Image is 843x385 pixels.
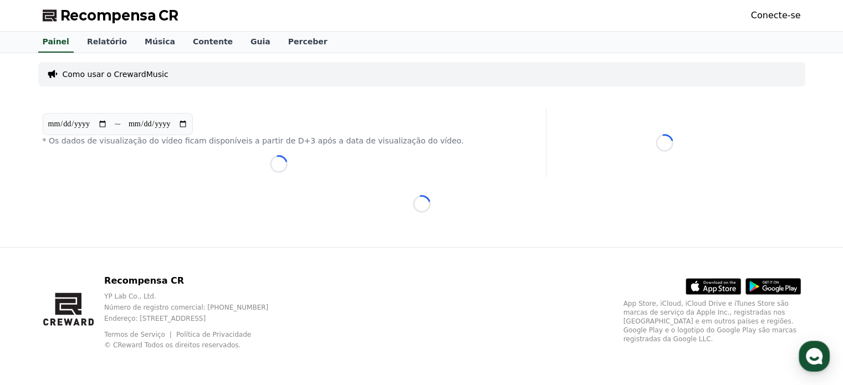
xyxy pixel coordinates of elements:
[104,315,206,322] font: Endereço: [STREET_ADDRESS]
[251,37,270,46] font: Guia
[104,304,268,311] font: Número de registro comercial: [PHONE_NUMBER]
[184,32,242,53] a: Contente
[104,331,165,338] font: Termos de Serviço
[28,310,48,319] span: Home
[624,300,796,343] font: App Store, iCloud, iCloud Drive e iTunes Store são marcas de serviço da Apple Inc., registradas n...
[193,37,233,46] font: Contente
[145,37,175,46] font: Música
[143,293,213,321] a: Settings
[104,275,184,286] font: Recompensa CR
[104,292,156,300] font: YP Lab Co., Ltd.
[242,32,279,53] a: Guia
[92,310,125,319] span: Messages
[43,136,464,145] font: * Os dados de visualização do vídeo ficam disponíveis a partir de D+3 após a data de visualização...
[73,293,143,321] a: Messages
[3,293,73,321] a: Home
[279,32,336,53] a: Perceber
[164,310,191,319] span: Settings
[87,37,127,46] font: Relatório
[60,8,178,23] font: Recompensa CR
[63,69,168,80] a: Como usar o CrewardMusic
[114,119,121,129] font: ~
[78,32,136,53] a: Relatório
[136,32,184,53] a: Música
[43,37,69,46] font: Painel
[38,32,74,53] a: Painel
[43,7,178,24] a: Recompensa CR
[176,331,251,338] a: Política de Privacidade
[104,331,173,338] a: Termos de Serviço
[751,9,801,22] a: Conecte-se
[751,10,801,20] font: Conecte-se
[63,70,168,79] font: Como usar o CrewardMusic
[288,37,328,46] font: Perceber
[104,341,241,349] font: © CReward Todos os direitos reservados.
